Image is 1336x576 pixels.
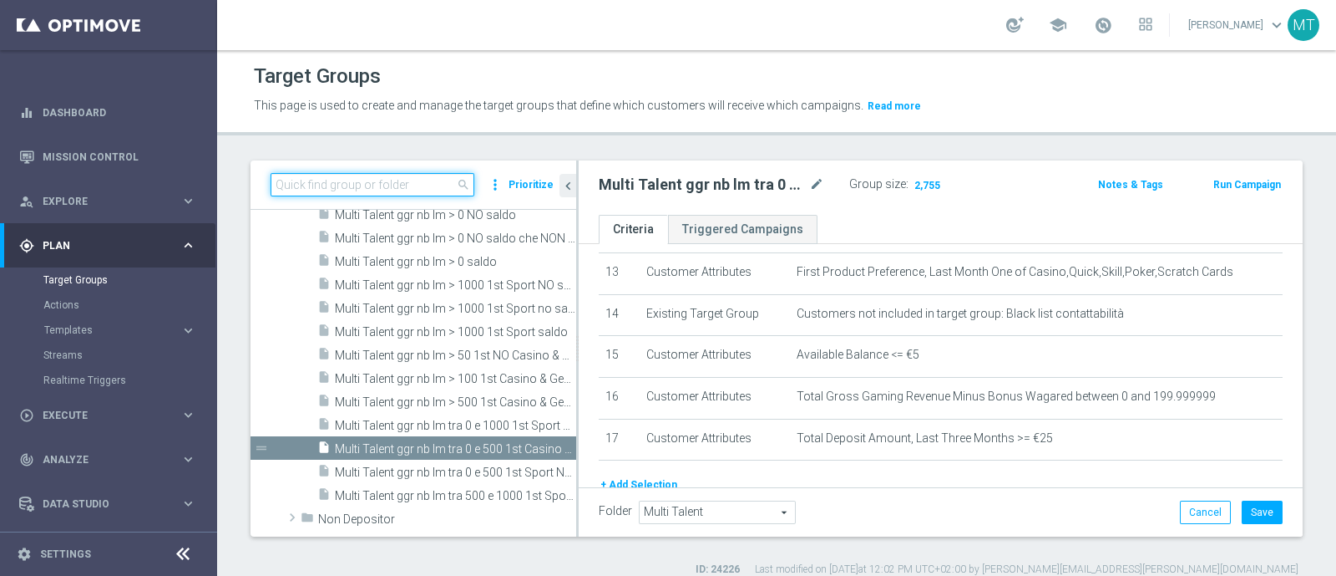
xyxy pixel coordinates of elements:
span: This page is used to create and manage the target groups that define which customers will receive... [254,99,863,112]
i: settings [17,547,32,562]
i: insert_drive_file [317,347,331,366]
label: Folder [599,504,632,518]
span: keyboard_arrow_down [1268,16,1286,34]
div: Mission Control [19,135,196,179]
a: [PERSON_NAME]keyboard_arrow_down [1187,13,1288,38]
td: Customer Attributes [640,253,790,295]
div: Target Groups [43,268,215,293]
a: Dashboard [43,90,196,135]
td: Existing Target Group [640,294,790,336]
i: insert_drive_file [317,394,331,413]
span: Multi Talent ggr nb lm &gt; 0 NO saldo che NON fanno optin ultime 3 promo ricariche [335,232,576,246]
span: 2,755 [913,179,942,195]
span: Optimove Test [318,536,576,550]
button: chevron_left [559,174,576,197]
i: keyboard_arrow_right [180,237,196,253]
button: Data Studio keyboard_arrow_right [18,497,197,511]
td: 15 [599,336,640,378]
span: Multi Talent ggr nb lm tra 0 e 500 1st Casino &amp; GeV lm NO saldo [335,442,576,456]
td: 13 [599,253,640,295]
i: chevron_left [560,178,576,194]
td: Customer Attributes [640,419,790,461]
i: insert_drive_file [317,230,331,249]
a: Target Groups [43,273,174,287]
i: insert_drive_file [317,370,331,390]
div: Mission Control [18,150,197,164]
button: Prioritize [506,174,556,196]
i: insert_drive_file [317,206,331,226]
input: Quick find group or folder [271,173,474,196]
div: Explore [19,194,180,209]
span: Execute [43,410,180,421]
span: Customers not included in target group: Black list contattabilità [797,307,1124,321]
div: MT [1288,9,1319,41]
label: Group size [849,177,906,191]
i: insert_drive_file [317,417,331,436]
span: Multi Talent ggr nb lm &gt; 0 NO saldo [335,208,576,222]
div: Realtime Triggers [43,368,215,393]
td: 17 [599,419,640,461]
span: Analyze [43,455,180,465]
div: person_search Explore keyboard_arrow_right [18,195,197,208]
td: 16 [599,377,640,419]
div: Templates [43,318,215,343]
i: insert_drive_file [317,253,331,273]
span: Multi Talent ggr nb lm &gt; 1000 1st Sport no saldo [335,302,576,316]
span: school [1049,16,1067,34]
span: Data Studio [43,499,180,509]
button: Cancel [1180,501,1231,524]
span: Multi Talent ggr nb lm tra 500 e 1000 1st Sport NO saldo [335,489,576,503]
i: insert_drive_file [317,300,331,319]
div: Dashboard [19,90,196,135]
td: Customer Attributes [640,377,790,419]
a: Criteria [599,215,668,244]
span: Templates [44,325,164,335]
span: Non Depositor [318,512,576,527]
td: Customer Attributes [640,336,790,378]
i: keyboard_arrow_right [180,496,196,512]
button: Run Campaign [1212,176,1283,194]
button: play_circle_outline Execute keyboard_arrow_right [18,409,197,422]
span: Total Gross Gaming Revenue Minus Bonus Wagared between 0 and 199.999999 [797,390,1216,404]
div: Plan [19,238,180,253]
i: keyboard_arrow_right [180,323,196,339]
i: person_search [19,194,34,209]
span: First Product Preference, Last Month One of Casino,Quick,Skill,Poker,Scratch Cards [797,265,1233,279]
button: Templates keyboard_arrow_right [43,324,197,337]
i: track_changes [19,452,34,467]
div: Optibot [19,526,196,570]
button: Notes & Tags [1096,176,1165,194]
h2: Multi Talent ggr nb lm tra 0 e 500 1st Casino & GeV lm NO saldo [599,175,806,195]
span: Multi Talent ggr nb lm &gt; 1000 1st Sport NO saldo [335,278,576,293]
div: Execute [19,408,180,423]
i: gps_fixed [19,238,34,253]
a: Realtime Triggers [43,374,174,387]
i: insert_drive_file [317,324,331,343]
a: Mission Control [43,135,196,179]
a: Actions [43,298,174,312]
span: search [457,178,470,191]
span: Multi Talent ggr nb lm &gt; 50 1st NO Casino &amp; GeV lm [335,349,576,363]
button: equalizer Dashboard [18,106,197,120]
button: Save [1242,501,1283,524]
span: Explore [43,196,180,206]
i: mode_edit [809,175,824,195]
a: Streams [43,349,174,362]
div: Data Studio [19,497,180,512]
i: folder [301,511,314,530]
i: folder [301,534,314,553]
i: equalizer [19,105,34,120]
i: play_circle_outline [19,408,34,423]
span: Multi Talent ggr nb lm tra 0 e 1000 1st Sport saldo [335,419,576,433]
div: Analyze [19,452,180,467]
span: Available Balance <= €5 [797,348,919,362]
i: keyboard_arrow_right [180,407,196,423]
i: insert_drive_file [317,487,331,507]
label: : [906,177,908,191]
a: Optibot [43,526,175,570]
button: gps_fixed Plan keyboard_arrow_right [18,239,197,252]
